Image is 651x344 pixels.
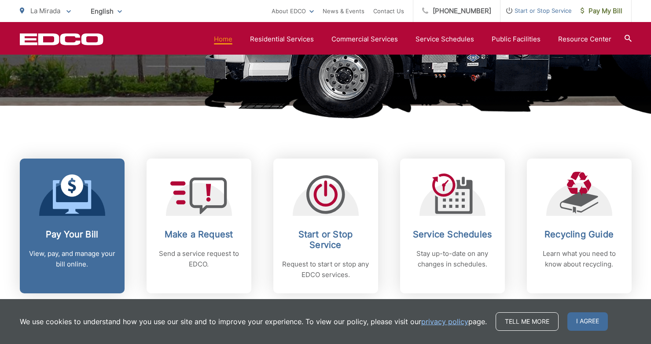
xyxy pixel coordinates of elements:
a: Resource Center [558,34,611,44]
a: Public Facilities [492,34,541,44]
span: English [84,4,129,19]
p: Send a service request to EDCO. [155,248,243,270]
a: News & Events [323,6,364,16]
p: We use cookies to understand how you use our site and to improve your experience. To view our pol... [20,316,487,327]
h2: Start or Stop Service [282,229,369,250]
a: Tell me more [496,312,559,331]
a: Make a Request Send a service request to EDCO. [147,159,251,293]
span: I agree [567,312,608,331]
span: La Mirada [30,7,60,15]
p: Stay up-to-date on any changes in schedules. [409,248,496,270]
a: Service Schedules Stay up-to-date on any changes in schedules. [400,159,505,293]
p: Request to start or stop any EDCO services. [282,259,369,280]
p: View, pay, and manage your bill online. [29,248,116,270]
a: EDCD logo. Return to the homepage. [20,33,103,45]
span: Pay My Bill [581,6,622,16]
a: privacy policy [421,316,468,327]
a: About EDCO [272,6,314,16]
a: Recycling Guide Learn what you need to know about recycling. [527,159,632,293]
h2: Service Schedules [409,229,496,240]
h2: Recycling Guide [536,229,623,240]
h2: Make a Request [155,229,243,240]
a: Pay Your Bill View, pay, and manage your bill online. [20,159,125,293]
a: Service Schedules [416,34,474,44]
a: Contact Us [373,6,404,16]
a: Residential Services [250,34,314,44]
a: Home [214,34,232,44]
p: Learn what you need to know about recycling. [536,248,623,270]
h2: Pay Your Bill [29,229,116,240]
a: Commercial Services [331,34,398,44]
